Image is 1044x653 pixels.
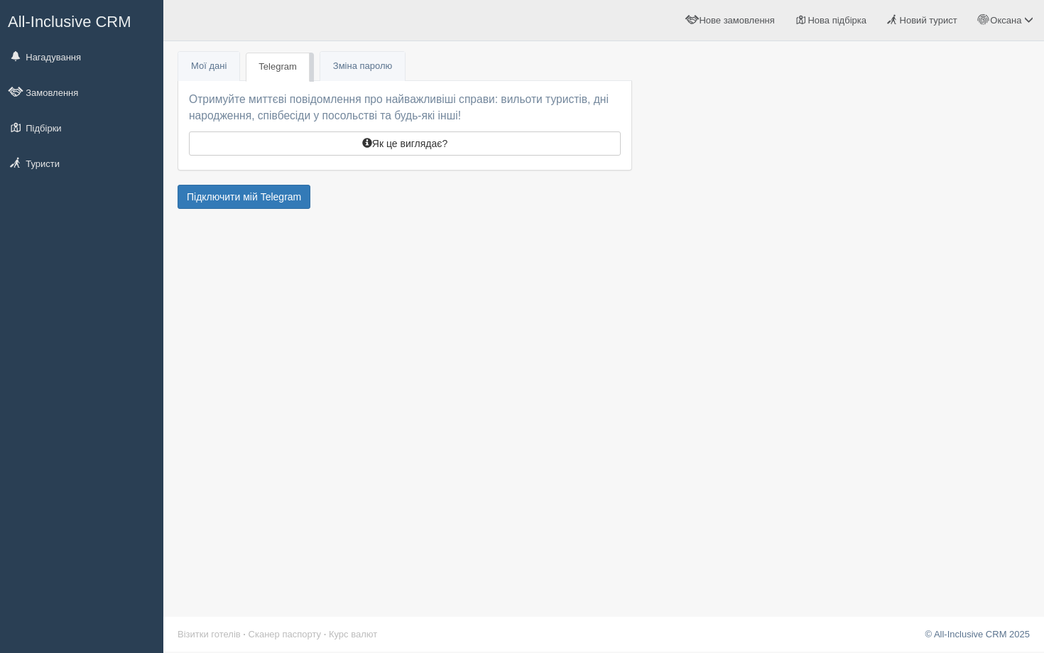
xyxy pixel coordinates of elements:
span: Оксана [990,15,1021,26]
span: Новий турист [900,15,957,26]
a: Візитки готелів [178,629,241,639]
a: © All-Inclusive CRM 2025 [925,629,1030,639]
a: Telegram [246,53,309,82]
a: Підключити мій Telegram [178,185,310,209]
a: Курс валют [329,629,377,639]
span: Нове замовлення [699,15,774,26]
a: Мої дані [178,52,239,81]
span: Зміна паролю [333,60,392,71]
a: Сканер паспорту [249,629,321,639]
p: Отримуйте миттєві повідомлення про найважливіші справи: вильоти туристів, дні народження, співбес... [189,92,621,124]
a: Зміна паролю [320,52,405,81]
span: All-Inclusive CRM [8,13,131,31]
span: · [324,629,327,639]
button: Як це виглядає? [189,131,621,156]
a: All-Inclusive CRM [1,1,163,40]
span: Нова підбірка [808,15,866,26]
span: · [243,629,246,639]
